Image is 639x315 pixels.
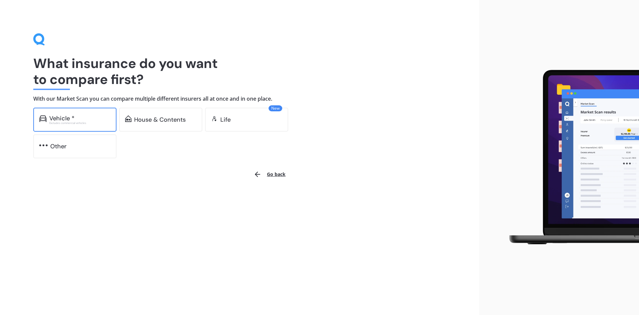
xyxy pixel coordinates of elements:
[50,143,67,150] div: Other
[220,116,231,123] div: Life
[269,105,282,111] span: New
[125,115,131,122] img: home-and-contents.b802091223b8502ef2dd.svg
[211,115,218,122] img: life.f720d6a2d7cdcd3ad642.svg
[39,142,48,149] img: other.81dba5aafe580aa69f38.svg
[250,166,290,182] button: Go back
[49,115,75,122] div: Vehicle *
[500,66,639,249] img: laptop.webp
[134,116,186,123] div: House & Contents
[49,122,110,124] div: Excludes commercial vehicles
[39,115,47,122] img: car.f15378c7a67c060ca3f3.svg
[33,55,446,87] h1: What insurance do you want to compare first?
[33,95,446,102] h4: With our Market Scan you can compare multiple different insurers all at once and in one place.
